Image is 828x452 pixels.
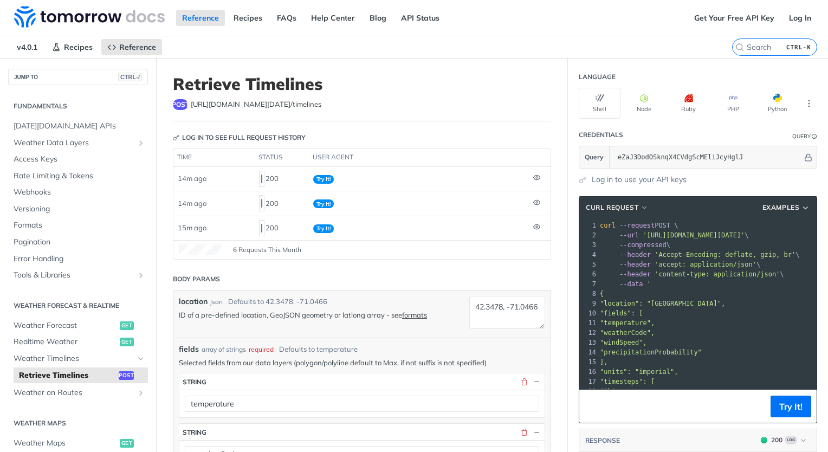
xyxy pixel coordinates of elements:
[14,388,134,398] span: Weather on Routes
[532,377,541,386] button: Hide
[259,170,305,188] div: 200
[119,42,156,52] span: Reference
[803,152,814,163] button: Hide
[271,10,302,26] a: FAQs
[14,138,134,148] span: Weather Data Layers
[579,269,598,279] div: 6
[784,42,814,53] kbd: CTRL-K
[600,261,760,268] span: \
[210,297,223,307] div: json
[804,99,814,108] svg: More ellipsis
[8,418,148,428] h2: Weather Maps
[759,202,814,213] button: Examples
[173,274,220,284] div: Body Params
[532,427,541,437] button: Hide
[14,6,165,28] img: Tomorrow.io Weather API Docs
[801,95,817,112] button: More Languages
[8,69,148,85] button: JUMP TOCTRL-/
[8,151,148,167] a: Access Keys
[233,245,301,255] span: 6 Requests This Month
[14,187,145,198] span: Webhooks
[173,74,551,94] h1: Retrieve Timelines
[173,133,306,143] div: Log in to see full request history
[600,319,655,327] span: "temperature",
[579,299,598,308] div: 9
[313,175,334,184] span: Try It!
[64,42,93,52] span: Recipes
[600,231,749,239] span: \
[655,251,795,259] span: 'Accept-Encoding: deflate, gzip, br'
[8,435,148,451] a: Weather Mapsget
[655,270,780,278] span: 'content-type: application/json'
[179,358,545,367] p: Selected fields from our data layers (polygon/polyline default to Max, if not suffix is not speci...
[14,270,134,281] span: Tools & Libraries
[688,10,780,26] a: Get Your Free API Key
[761,437,767,443] span: 200
[600,348,702,356] span: "precipitationProbability"
[469,296,545,329] textarea: 42.3478, -71.0466
[179,296,208,307] label: location
[8,301,148,311] h2: Weather Forecast & realtime
[11,39,43,55] span: v4.0.1
[8,118,148,134] a: [DATE][DOMAIN_NAME] APIs
[792,132,811,140] div: Query
[259,194,305,212] div: 200
[8,217,148,234] a: Formats
[202,345,246,354] div: array of strings
[119,371,134,380] span: post
[579,72,616,82] div: Language
[14,353,134,364] span: Weather Timelines
[191,99,321,110] span: https://api.tomorrow.io/v4/timelines
[735,43,744,51] svg: Search
[519,427,529,437] button: Delete
[600,388,616,395] span: "1h"
[771,396,811,417] button: Try It!
[46,39,99,55] a: Recipes
[712,88,754,119] button: PHP
[118,73,142,81] span: CTRL-/
[14,367,148,384] a: Retrieve Timelinespost
[101,39,162,55] a: Reference
[647,280,651,288] span: '
[179,373,545,390] button: string
[771,435,782,445] div: 200
[8,267,148,283] a: Tools & LibrariesShow subpages for Tools & Libraries
[579,289,598,299] div: 8
[519,377,529,386] button: Delete
[600,222,616,229] span: curl
[179,310,464,320] p: ID of a pre-defined location, GeoJSON geometry or latlong array - see
[586,203,638,212] span: cURL Request
[14,154,145,165] span: Access Keys
[8,318,148,334] a: Weather Forecastget
[179,344,199,355] span: fields
[579,338,598,347] div: 13
[249,345,274,354] div: required
[279,344,358,355] div: Defaults to temperature
[592,174,687,185] a: Log in to use your API keys
[600,309,643,317] span: "fields": [
[579,347,598,357] div: 14
[585,398,600,415] button: Copy to clipboard
[600,378,655,385] span: "timesteps": [
[600,222,678,229] span: POST \
[579,386,598,396] div: 18
[655,261,756,268] span: 'accept: application/json'
[8,334,148,350] a: Realtime Weatherget
[579,377,598,386] div: 17
[585,435,620,446] button: RESPONSE
[14,171,145,182] span: Rate Limiting & Tokens
[120,338,134,346] span: get
[137,389,145,397] button: Show subpages for Weather on Routes
[579,279,598,289] div: 7
[178,174,206,183] span: 14m ago
[173,99,188,110] span: post
[600,290,604,298] span: {
[8,385,148,401] a: Weather on RoutesShow subpages for Weather on Routes
[579,260,598,269] div: 5
[120,321,134,330] span: get
[579,240,598,250] div: 3
[579,146,610,168] button: Query
[137,139,145,147] button: Show subpages for Weather Data Layers
[173,134,179,141] svg: Key
[402,311,427,319] a: formats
